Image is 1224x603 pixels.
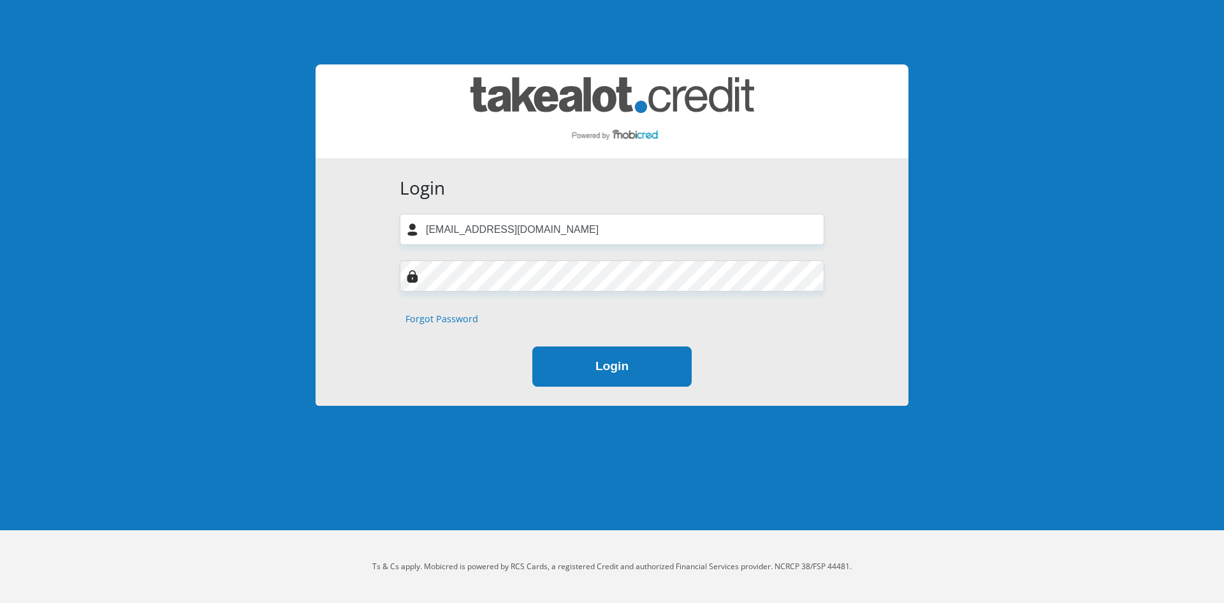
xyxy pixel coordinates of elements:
p: Ts & Cs apply. Mobicred is powered by RCS Cards, a registered Credit and authorized Financial Ser... [258,561,966,572]
img: Image [406,270,419,283]
img: takealot_credit logo [470,77,754,145]
img: user-icon image [406,223,419,236]
button: Login [532,346,692,387]
input: Username [400,214,824,245]
h3: Login [400,177,824,199]
a: Forgot Password [405,312,478,326]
